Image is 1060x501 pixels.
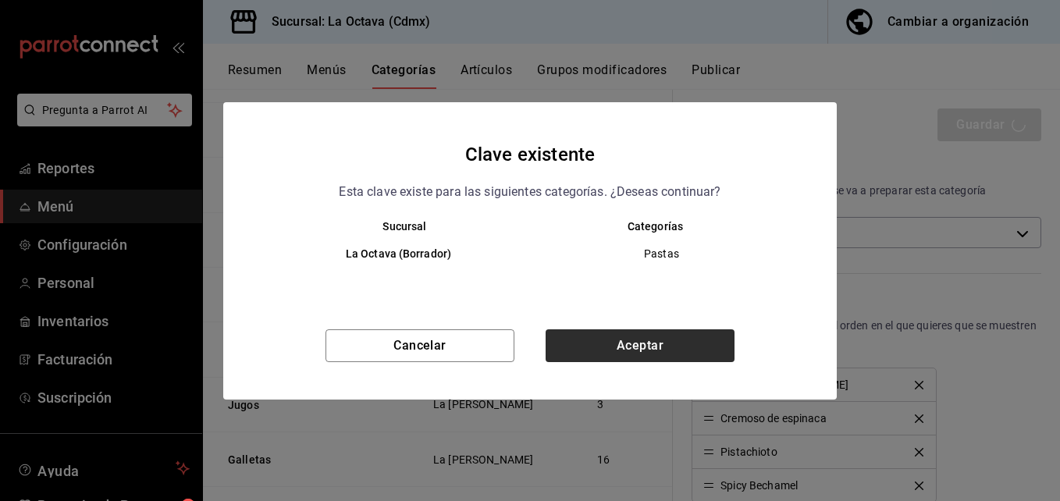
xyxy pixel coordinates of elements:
th: Categorías [530,220,806,233]
th: Sucursal [254,220,530,233]
span: Pastas [543,246,780,261]
h4: Clave existente [465,140,595,169]
button: Aceptar [546,329,735,362]
h6: La Octava (Borrador) [279,246,518,263]
p: Esta clave existe para las siguientes categorías. ¿Deseas continuar? [339,182,720,202]
button: Cancelar [325,329,514,362]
